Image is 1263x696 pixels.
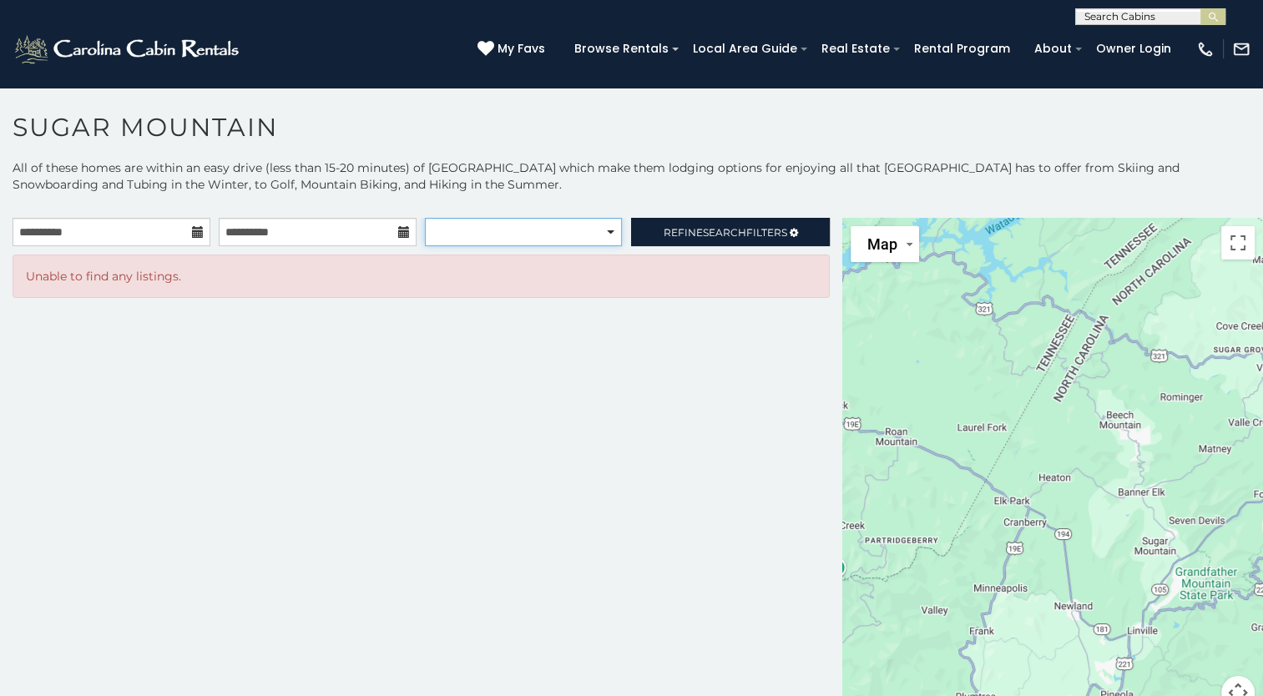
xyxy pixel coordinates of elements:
a: Real Estate [813,36,898,62]
img: White-1-2.png [13,33,244,66]
img: phone-regular-white.png [1196,40,1215,58]
a: Browse Rentals [566,36,677,62]
a: Rental Program [906,36,1018,62]
a: Owner Login [1088,36,1180,62]
span: Map [867,235,897,253]
img: mail-regular-white.png [1232,40,1250,58]
a: About [1026,36,1080,62]
a: My Favs [477,40,549,58]
a: RefineSearchFilters [631,218,829,246]
span: Refine Filters [664,226,787,239]
a: Local Area Guide [685,36,806,62]
span: Search [703,226,746,239]
p: Unable to find any listings. [26,268,816,285]
span: My Favs [498,40,545,58]
button: Toggle fullscreen view [1221,226,1255,260]
button: Change map style [851,226,919,262]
